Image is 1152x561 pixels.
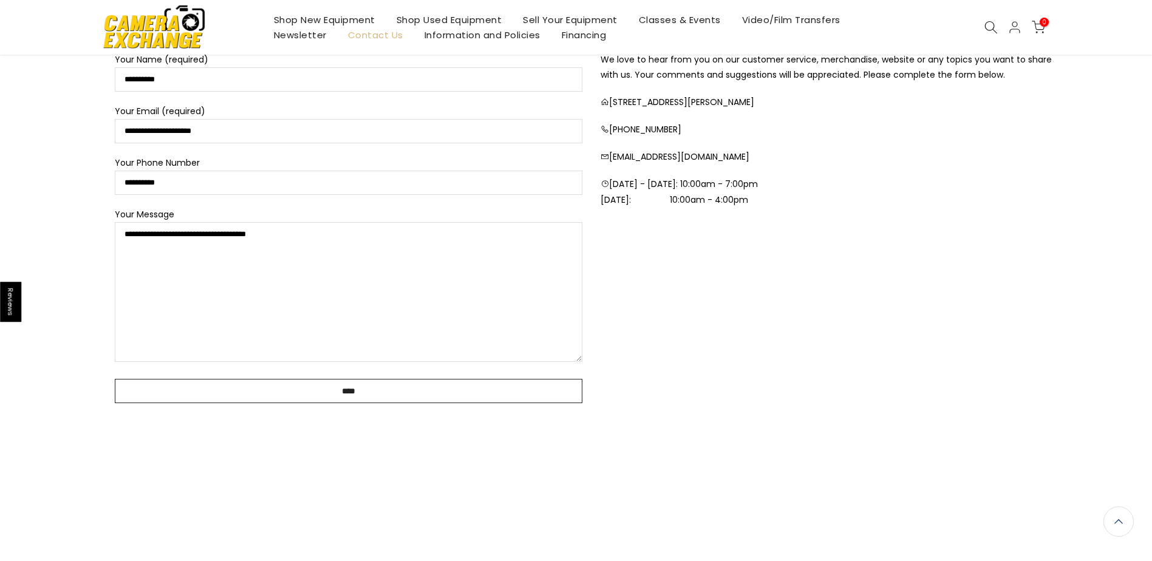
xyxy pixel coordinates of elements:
[591,22,1077,403] div: [DATE] - [DATE]: 10:00am - 7:00pm [DATE]: 10:00am - 4:00pm
[263,12,386,27] a: Shop New Equipment
[115,105,205,117] label: Your Email (required)
[263,27,337,42] a: Newsletter
[115,53,208,66] label: Your Name (required)
[1040,18,1049,27] span: 0
[601,122,1068,137] p: [PHONE_NUMBER]
[551,27,617,42] a: Financing
[414,27,551,42] a: Information and Policies
[1103,506,1134,537] a: Back to the top
[628,12,731,27] a: Classes & Events
[601,52,1068,83] p: We love to hear from you on our customer service, merchandise, website or any topics you want to ...
[386,12,513,27] a: Shop Used Equipment
[337,27,414,42] a: Contact Us
[115,157,200,169] label: Your Phone Number
[731,12,851,27] a: Video/Film Transfers
[115,208,174,220] label: Your Message
[601,95,1068,110] p: [STREET_ADDRESS][PERSON_NAME]
[1032,21,1045,34] a: 0
[513,12,629,27] a: Sell Your Equipment
[601,149,1068,165] p: [EMAIL_ADDRESS][DOMAIN_NAME]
